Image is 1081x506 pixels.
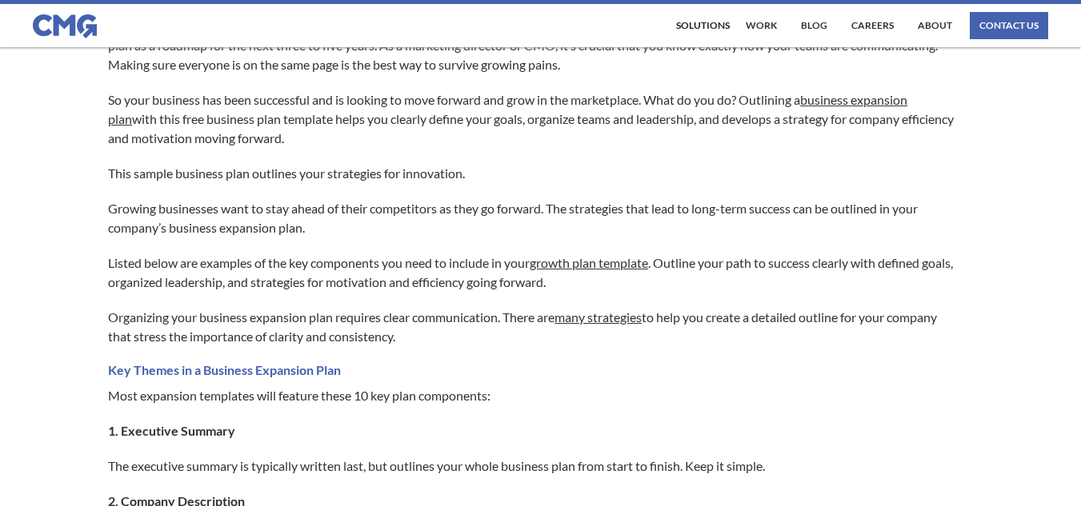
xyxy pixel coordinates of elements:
strong: Key Themes in a Business Expansion Plan [108,362,341,377]
div: Solutions [676,21,730,30]
a: Careers [847,12,898,39]
p: Listed below are examples of the key components you need to include in your . Outline your path t... [108,253,957,292]
p: This sample business plan outlines your strategies for innovation. [108,164,957,183]
div: contact us [979,21,1039,30]
p: Most expansion templates will feature these 10 key plan components: [108,386,957,405]
a: growth plan template [530,255,648,270]
a: work [742,12,781,39]
strong: 1. Executive Summary [108,423,235,438]
a: Blog [797,12,831,39]
p: Growing businesses want to stay ahead of their competitors as they go forward. The strategies tha... [108,199,957,237]
p: So your business has been successful and is looking to move forward and grow in the marketplace. ... [108,90,957,148]
img: CMG logo in blue. [33,14,97,38]
a: About [914,12,956,39]
a: many strategies [555,309,642,325]
p: The executive summary is typically written last, but outlines your whole business plan from start... [108,456,957,476]
p: Organizing your business expansion plan requires clear communication. There are to help you creat... [108,308,957,346]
